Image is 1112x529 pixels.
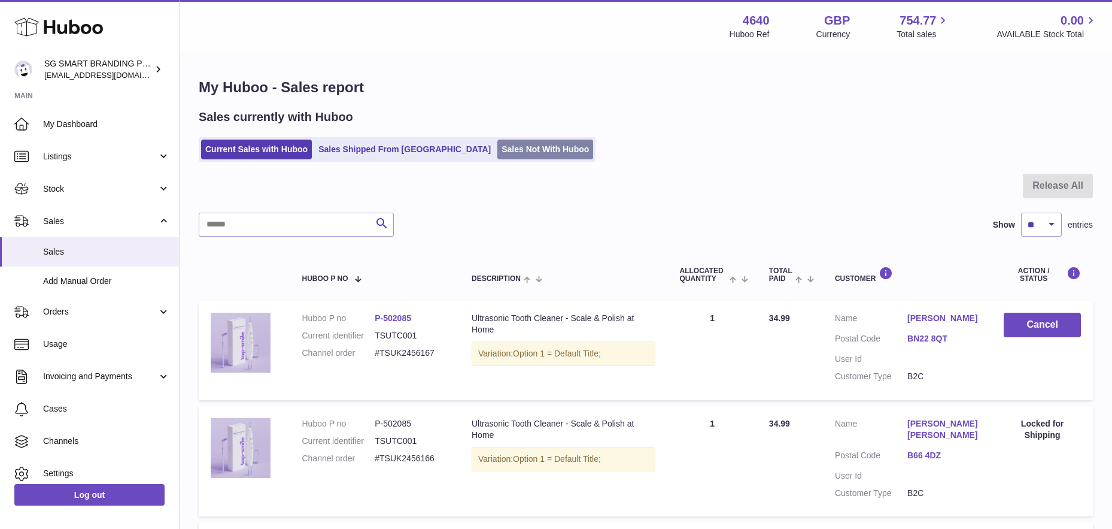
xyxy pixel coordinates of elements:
span: AVAILABLE Stock Total [996,29,1098,40]
img: plaqueremoverforteethbestselleruk5.png [211,313,271,373]
td: 1 [667,406,756,516]
span: 34.99 [769,313,790,323]
a: Current Sales with Huboo [201,140,312,159]
dt: Huboo P no [302,313,375,324]
dt: Customer Type [835,371,907,382]
img: plaqueremoverforteethbestselleruk5.png [211,418,271,478]
span: Settings [43,468,170,479]
dt: Channel order [302,453,375,464]
div: Variation: [472,447,655,471]
span: Option 1 = Default Title; [513,454,601,464]
dd: #TSUK2456166 [375,453,448,464]
div: Variation: [472,341,655,366]
dd: P-502085 [375,418,448,430]
dt: Customer Type [835,488,907,499]
div: Customer [835,267,980,283]
a: [PERSON_NAME] [907,313,980,324]
span: Add Manual Order [43,276,170,287]
div: Ultrasonic Tooth Cleaner - Scale & Polish at Home [472,313,655,335]
label: Show [993,219,1015,231]
strong: GBP [824,13,850,29]
h1: My Huboo - Sales report [199,78,1093,97]
span: My Dashboard [43,119,170,130]
dd: B2C [907,371,980,382]
dt: Current identifier [302,436,375,447]
dt: Postal Code [835,450,907,464]
dd: TSUTC001 [375,436,448,447]
img: uktopsmileshipping@gmail.com [14,61,32,78]
span: ALLOCATED Quantity [679,267,726,283]
dt: Name [835,313,907,327]
div: Locked for Shipping [1004,418,1081,441]
dt: Channel order [302,347,375,359]
a: B66 4DZ [907,450,980,461]
span: Usage [43,338,170,350]
a: [PERSON_NAME] [PERSON_NAME] [907,418,980,441]
dd: #TSUK2456167 [375,347,448,359]
span: Invoicing and Payments [43,371,157,382]
div: Currency [816,29,850,40]
dt: Name [835,418,907,444]
div: Huboo Ref [730,29,770,40]
dd: TSUTC001 [375,330,448,341]
span: Option 1 = Default Title; [513,349,601,358]
span: Cases [43,403,170,415]
span: [EMAIL_ADDRESS][DOMAIN_NAME] [44,70,176,80]
dt: User Id [835,470,907,482]
a: Sales Not With Huboo [497,140,593,159]
div: SG SMART BRANDING PTE. LTD. [44,58,152,81]
span: Stock [43,183,157,195]
dt: User Id [835,353,907,365]
dt: Postal Code [835,333,907,347]
span: Total sales [897,29,950,40]
span: Listings [43,151,157,162]
span: Channels [43,436,170,447]
td: 1 [667,301,756,400]
a: 754.77 Total sales [897,13,950,40]
strong: 4640 [743,13,770,29]
span: Sales [43,246,170,258]
span: Orders [43,306,157,318]
h2: Sales currently with Huboo [199,109,353,125]
a: Log out [14,484,165,506]
a: 0.00 AVAILABLE Stock Total [996,13,1098,40]
a: BN22 8QT [907,333,980,344]
span: 0.00 [1061,13,1084,29]
div: Action / Status [1004,267,1081,283]
span: entries [1068,219,1093,231]
a: Sales Shipped From [GEOGRAPHIC_DATA] [314,140,495,159]
span: 754.77 [900,13,936,29]
span: Description [472,275,521,283]
dd: B2C [907,488,980,499]
div: Ultrasonic Tooth Cleaner - Scale & Polish at Home [472,418,655,441]
button: Cancel [1004,313,1081,337]
span: Sales [43,216,157,227]
dt: Current identifier [302,330,375,341]
a: P-502085 [375,313,411,323]
span: 34.99 [769,419,790,428]
span: Total paid [769,267,792,283]
span: Huboo P no [302,275,348,283]
dt: Huboo P no [302,418,375,430]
